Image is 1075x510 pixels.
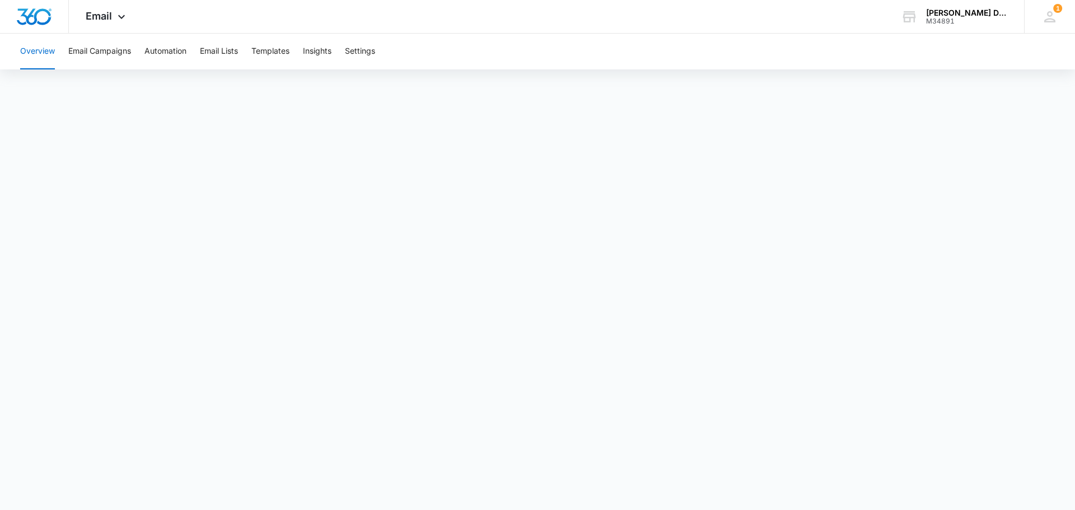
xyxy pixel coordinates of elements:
[1053,4,1062,13] div: notifications count
[926,8,1008,17] div: account name
[144,34,186,69] button: Automation
[303,34,331,69] button: Insights
[345,34,375,69] button: Settings
[1053,4,1062,13] span: 1
[200,34,238,69] button: Email Lists
[86,10,112,22] span: Email
[251,34,289,69] button: Templates
[68,34,131,69] button: Email Campaigns
[20,34,55,69] button: Overview
[926,17,1008,25] div: account id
